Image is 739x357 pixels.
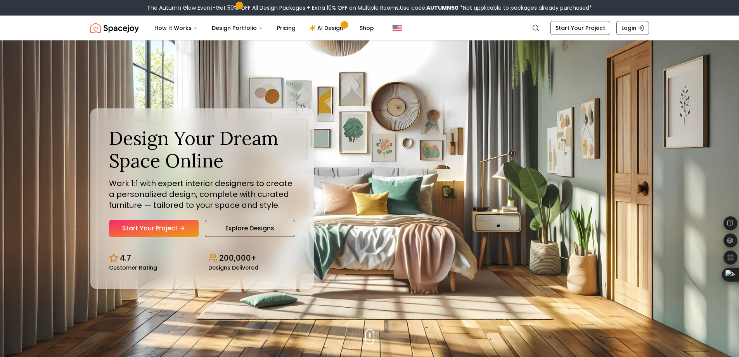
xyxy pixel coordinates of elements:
small: Designs Delivered [208,265,258,270]
img: Spacejoy Logo [90,20,139,36]
a: Login [616,21,649,35]
img: United States [393,23,402,33]
a: Explore Designs [205,220,295,237]
nav: Main [148,20,380,36]
p: Work 1:1 with expert interior designers to create a personalized design, complete with curated fu... [109,178,295,211]
span: Use code: [400,4,459,12]
button: How It Works [148,20,204,36]
a: Start Your Project [550,21,610,35]
p: 200,000+ [219,253,256,263]
a: AI Design [303,20,352,36]
a: Pricing [271,20,302,36]
div: Design stats [109,246,295,270]
a: Shop [353,20,380,36]
p: 4.7 [120,253,131,263]
nav: Global [90,16,649,40]
a: Start Your Project [109,220,199,237]
span: *Not applicable to packages already purchased* [459,4,592,12]
h1: Design Your Dream Space Online [109,127,295,172]
small: Customer Rating [109,265,157,270]
div: The Autumn Glow Event-Get 50% OFF All Design Packages + Extra 10% OFF on Multiple Rooms. [147,4,592,12]
a: Spacejoy [90,20,139,36]
button: Design Portfolio [206,20,269,36]
b: AUTUMN50 [426,4,459,12]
